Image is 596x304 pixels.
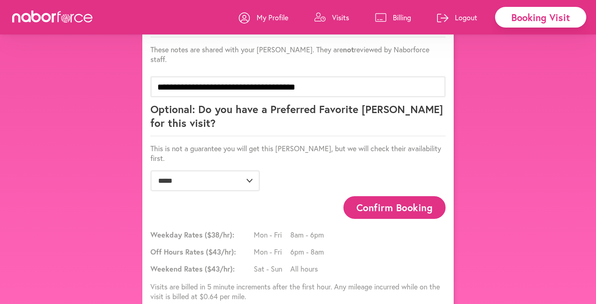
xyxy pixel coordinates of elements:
span: ($ 43 /hr): [206,247,236,257]
span: ($ 38 /hr): [205,230,234,240]
span: Mon - Fri [254,247,290,257]
span: ($ 43 /hr): [205,264,235,274]
a: Logout [437,5,477,30]
a: My Profile [239,5,288,30]
span: Weekday Rates [150,230,252,240]
span: Sat - Sun [254,264,290,274]
button: Confirm Booking [343,196,446,218]
a: Visits [314,5,349,30]
strong: not [343,45,354,54]
p: These notes are shared with your [PERSON_NAME]. They are reviewed by Naborforce staff. [150,45,446,64]
span: 6pm - 8am [290,247,327,257]
p: My Profile [257,13,288,22]
span: Off Hours Rates [150,247,252,257]
p: Billing [393,13,411,22]
p: This is not a guarantee you will get this [PERSON_NAME], but we will check their availability first. [150,143,446,163]
span: Mon - Fri [254,230,290,240]
p: Logout [455,13,477,22]
span: 8am - 6pm [290,230,327,240]
a: Billing [375,5,411,30]
p: Visits [332,13,349,22]
p: Visits are billed in 5 minute increments after the first hour. Any mileage incurred while on the ... [150,282,446,301]
span: All hours [290,264,327,274]
div: Booking Visit [495,7,586,28]
span: Weekend Rates [150,264,252,274]
p: Optional: Do you have a Preferred Favorite [PERSON_NAME] for this visit? [150,102,446,136]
